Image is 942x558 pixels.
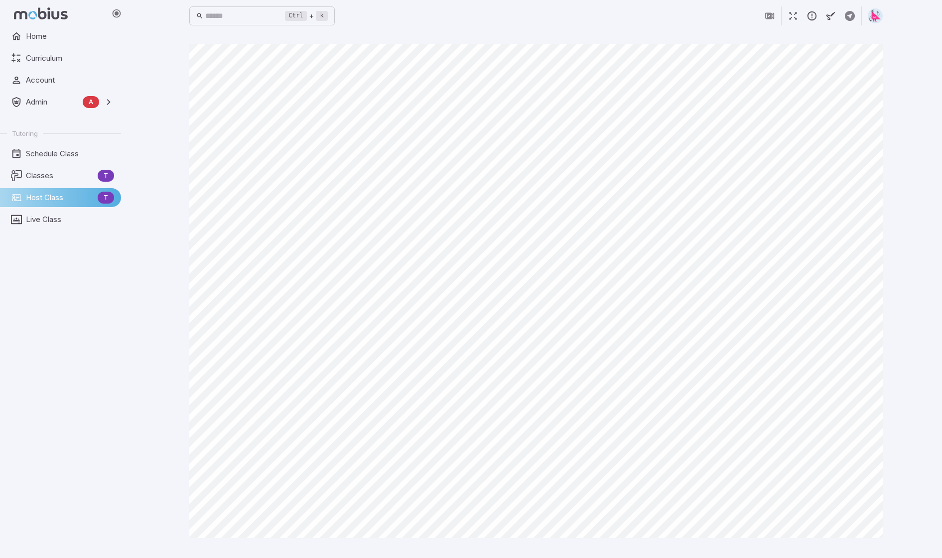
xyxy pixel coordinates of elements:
[98,193,114,203] span: T
[840,6,859,25] button: Create Activity
[26,148,114,159] span: Schedule Class
[26,170,94,181] span: Classes
[26,214,114,225] span: Live Class
[83,97,99,107] span: A
[760,6,779,25] button: Join in Zoom Client
[12,129,38,138] span: Tutoring
[26,75,114,86] span: Account
[26,31,114,42] span: Home
[98,171,114,181] span: T
[26,53,114,64] span: Curriculum
[26,192,94,203] span: Host Class
[784,6,803,25] button: Fullscreen Game
[316,11,327,21] kbd: k
[285,11,307,21] kbd: Ctrl
[803,6,821,25] button: Report an Issue
[26,97,79,108] span: Admin
[821,6,840,25] button: Start Drawing on Questions
[868,8,883,23] img: right-triangle.svg
[285,10,328,22] div: +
